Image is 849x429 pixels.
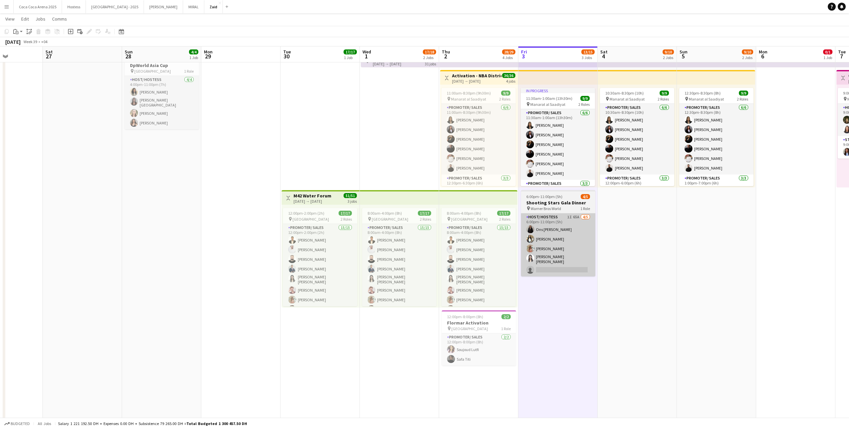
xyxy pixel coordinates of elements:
[373,61,401,66] div: [DATE] → [DATE]
[41,39,47,44] div: +04
[49,15,70,23] a: Comms
[344,49,357,54] span: 17/17
[294,193,331,199] h3: M42 Water Forum
[35,16,45,22] span: Jobs
[344,55,357,60] div: 1 Job
[502,55,515,60] div: 4 Jobs
[3,15,17,23] a: View
[183,0,204,13] button: MIRAL
[341,217,352,222] span: 2 Roles
[759,49,767,55] span: Mon
[581,49,595,54] span: 13/15
[144,0,183,13] button: [PERSON_NAME]
[600,104,674,175] app-card-role: Promoter/ Sales6/610:30am-8:30pm (10h)[PERSON_NAME][PERSON_NAME][PERSON_NAME][PERSON_NAME][PERSON...
[124,52,133,60] span: 28
[283,208,357,306] div: 12:00pm-2:00pm (2h)17/17 [GEOGRAPHIC_DATA]2 RolesPromoter/ Sales15/1512:00pm-2:00pm (2h)[PERSON_N...
[447,211,481,216] span: 8:00am-4:00pm (8h)
[5,38,21,45] div: [DATE]
[293,217,329,222] span: [GEOGRAPHIC_DATA]
[441,88,516,186] app-job-card: 11:00am-8:30pm (9h30m)9/9 Manarat al Saadiyat2 RolesPromoter/ Sales6/611:00am-8:30pm (9h30m)[PERS...
[33,15,48,23] a: Jobs
[372,217,408,222] span: [GEOGRAPHIC_DATA]
[600,88,674,186] app-job-card: 10:30am-8:30pm (10h)9/9 Manarat al Saadiyat2 RolesPromoter/ Sales6/610:30am-8:30pm (10h)[PERSON_N...
[348,198,357,204] div: 3 jobs
[582,55,594,60] div: 3 Jobs
[19,15,32,23] a: Edit
[452,79,501,84] div: [DATE] → [DATE]
[418,211,431,216] span: 17/17
[823,49,832,54] span: 0/1
[362,49,371,55] span: Wed
[823,55,832,60] div: 1 Job
[501,91,510,96] span: 9/9
[501,326,511,331] span: 1 Role
[599,52,608,60] span: 4
[86,0,144,13] button: [GEOGRAPHIC_DATA] - 2025
[580,96,590,101] span: 9/9
[521,49,527,55] span: Fri
[837,52,846,60] span: 7
[441,224,516,385] app-card-role: Promoter/ Sales15/158:00am-4:00pm (8h)[PERSON_NAME][PERSON_NAME][PERSON_NAME][PERSON_NAME][PERSON...
[737,97,748,102] span: 2 Roles
[521,190,595,276] div: 6:00pm-11:00pm (5h)4/5Shooting Stars Gala Dinner Warner Bros World1 RoleHost/ Hostess1I65A4/56:00...
[521,88,595,186] app-job-card: In progress11:30am-1:00am (13h30m) (Sat)9/9 Manarat al Saadiyat2 RolesPromoter/ Sales6/611:30am-1...
[441,208,516,306] app-job-card: 8:00am-4:00pm (8h)17/17 [GEOGRAPHIC_DATA]2 RolesPromoter/ Sales15/158:00am-4:00pm (8h)[PERSON_NAM...
[204,0,223,13] button: Zaid
[497,211,510,216] span: 17/17
[521,109,595,180] app-card-role: Promoter/ Sales6/611:30am-1:00am (13h30m)[PERSON_NAME][PERSON_NAME][PERSON_NAME][PERSON_NAME][PER...
[680,49,687,55] span: Sun
[14,0,62,13] button: Coca Coca Arena 2025
[125,53,199,129] app-job-card: 4:00pm-11:00pm (7h)4/4DpWorld Asia Cup [GEOGRAPHIC_DATA]1 RoleHost/ Hostess4/44:00pm-11:00pm (7h)...
[502,73,515,78] span: 36/36
[22,39,38,44] span: Week 39
[52,16,67,22] span: Comms
[605,91,644,96] span: 10:30am-8:30pm (10h)
[442,333,516,366] app-card-role: Promoter/ Sales2/212:00pm-8:00pm (8h)Soujoud LutfiSafa Titi
[679,175,753,216] app-card-role: Promoter/ Sales3/31:00pm-7:00pm (6h)
[742,55,753,60] div: 2 Jobs
[442,320,516,326] h3: Flormar Activation
[125,62,199,68] h3: DpWorld Asia Cup
[742,49,753,54] span: 9/10
[451,97,486,102] span: Manarat al Saadiyat
[204,49,213,55] span: Mon
[451,217,488,222] span: [GEOGRAPHIC_DATA]
[610,97,645,102] span: Manarat al Saadiyat
[125,49,133,55] span: Sun
[526,96,580,101] span: 11:30am-1:00am (13h30m) (Sat)
[451,326,488,331] span: [GEOGRAPHIC_DATA]
[5,16,15,22] span: View
[189,49,198,54] span: 4/4
[425,61,436,66] div: 31 jobs
[499,97,510,102] span: 2 Roles
[442,49,450,55] span: Thu
[184,69,194,74] span: 1 Role
[530,102,565,107] span: Manarat al Saadiyat
[441,175,516,216] app-card-role: Promoter/ Sales3/312:30pm-6:30pm (6h)
[21,16,29,22] span: Edit
[689,97,724,102] span: Manarat al Saadiyat
[838,49,846,55] span: Tue
[658,97,669,102] span: 2 Roles
[581,194,590,199] span: 4/5
[423,49,436,54] span: 17/18
[125,76,199,129] app-card-role: Host/ Hostess4/44:00pm-11:00pm (7h)[PERSON_NAME][PERSON_NAME][GEOGRAPHIC_DATA][PERSON_NAME][PERSO...
[3,420,31,427] button: Budgeted
[361,52,371,60] span: 1
[447,91,491,96] span: 11:00am-8:30pm (9h30m)
[521,180,595,222] app-card-role: Promoter/ Sales3/31:00pm-7:00pm (6h)
[663,49,674,54] span: 9/10
[600,49,608,55] span: Sat
[679,88,753,186] app-job-card: 12:30pm-8:30pm (8h)9/9 Manarat al Saadiyat2 RolesPromoter/ Sales6/612:30pm-8:30pm (8h)[PERSON_NAM...
[362,208,436,306] app-job-card: 8:00am-4:00pm (8h)17/17 [GEOGRAPHIC_DATA]2 RolesPromoter/ Sales15/158:00am-4:00pm (8h)[PERSON_NAM...
[203,52,213,60] span: 29
[58,421,247,426] div: Salary 1 221 192.50 DH + Expenses 0.00 DH + Subsistence 79 265.00 DH =
[758,52,767,60] span: 6
[45,49,53,55] span: Sat
[580,206,590,211] span: 1 Role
